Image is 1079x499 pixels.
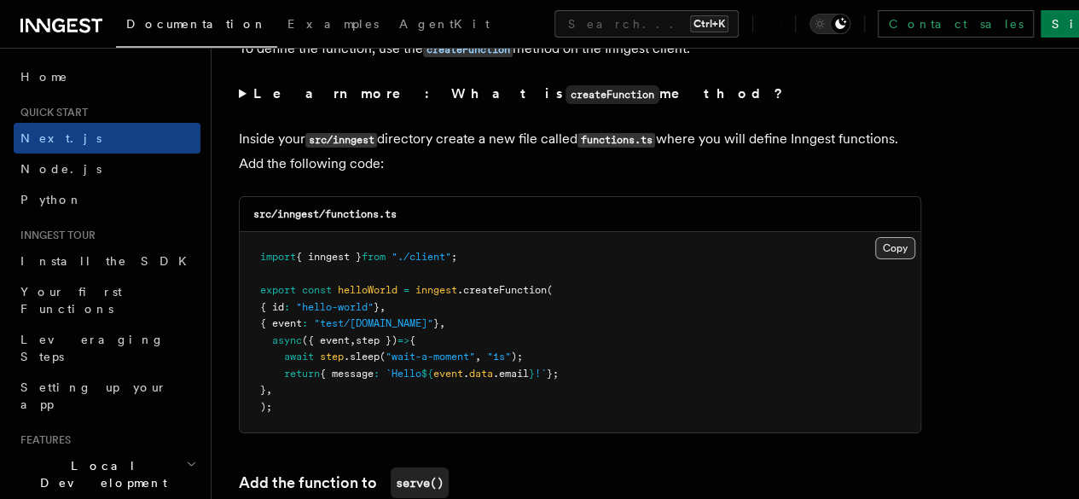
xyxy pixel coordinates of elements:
[362,251,386,263] span: from
[389,5,500,46] a: AgentKit
[547,284,553,296] span: (
[284,301,290,313] span: :
[305,133,377,148] code: src/inngest
[296,301,374,313] span: "hello-world"
[344,351,380,363] span: .sleep
[260,301,284,313] span: { id
[14,61,200,92] a: Home
[239,37,921,61] p: To define the function, use the method on the Inngest client.
[20,285,122,316] span: Your first Functions
[397,334,409,346] span: =>
[439,317,445,329] span: ,
[399,17,490,31] span: AgentKit
[284,351,314,363] span: await
[284,368,320,380] span: return
[875,237,915,259] button: Copy
[529,368,535,380] span: }
[356,334,397,346] span: step })
[386,368,421,380] span: `Hello
[554,10,739,38] button: Search...Ctrl+K
[260,384,266,396] span: }
[239,127,921,176] p: Inside your directory create a new file called where you will define Inngest functions. Add the f...
[535,368,547,380] span: !`
[469,368,493,380] span: data
[253,208,397,220] code: src/inngest/functions.ts
[566,85,659,104] code: createFunction
[272,334,302,346] span: async
[314,317,433,329] span: "test/[DOMAIN_NAME]"
[14,229,96,242] span: Inngest tour
[493,368,529,380] span: .email
[690,15,728,32] kbd: Ctrl+K
[386,351,475,363] span: "wait-a-moment"
[320,368,374,380] span: { message
[475,351,481,363] span: ,
[14,276,200,324] a: Your first Functions
[20,254,197,268] span: Install the SDK
[116,5,277,48] a: Documentation
[266,384,272,396] span: ,
[14,246,200,276] a: Install the SDK
[302,317,308,329] span: :
[511,351,523,363] span: );
[433,317,439,329] span: }
[463,368,469,380] span: .
[20,131,102,145] span: Next.js
[260,284,296,296] span: export
[380,301,386,313] span: ,
[451,251,457,263] span: ;
[374,368,380,380] span: :
[14,154,200,184] a: Node.js
[374,301,380,313] span: }
[14,450,200,498] button: Local Development
[392,251,451,263] span: "./client"
[487,351,511,363] span: "1s"
[287,17,379,31] span: Examples
[302,284,332,296] span: const
[14,433,71,447] span: Features
[14,372,200,420] a: Setting up your app
[809,14,850,34] button: Toggle dark mode
[20,193,83,206] span: Python
[253,85,786,102] strong: Learn more: What is method?
[277,5,389,46] a: Examples
[577,133,655,148] code: functions.ts
[296,251,362,263] span: { inngest }
[415,284,457,296] span: inngest
[14,184,200,215] a: Python
[423,43,513,57] code: createFunction
[421,368,433,380] span: ${
[239,82,921,107] summary: Learn more: What iscreateFunctionmethod?
[380,351,386,363] span: (
[260,317,302,329] span: { event
[14,457,186,491] span: Local Development
[302,334,350,346] span: ({ event
[547,368,559,380] span: };
[14,106,88,119] span: Quick start
[260,401,272,413] span: );
[260,251,296,263] span: import
[433,368,463,380] span: event
[878,10,1034,38] a: Contact sales
[126,17,267,31] span: Documentation
[403,284,409,296] span: =
[14,324,200,372] a: Leveraging Steps
[320,351,344,363] span: step
[14,123,200,154] a: Next.js
[391,467,449,498] code: serve()
[409,334,415,346] span: {
[338,284,397,296] span: helloWorld
[350,334,356,346] span: ,
[20,162,102,176] span: Node.js
[20,68,68,85] span: Home
[20,333,165,363] span: Leveraging Steps
[239,467,449,498] a: Add the function toserve()
[457,284,547,296] span: .createFunction
[423,40,513,56] a: createFunction
[20,380,167,411] span: Setting up your app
